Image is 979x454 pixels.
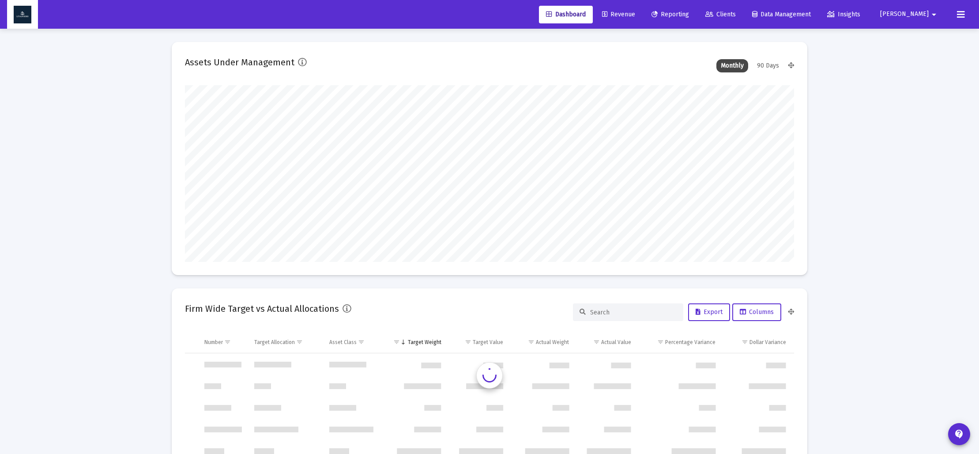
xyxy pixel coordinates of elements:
[590,309,677,316] input: Search
[528,339,535,345] span: Show filter options for column 'Actual Weight'
[705,11,736,18] span: Clients
[323,332,381,353] td: Column Asset Class
[716,59,748,72] div: Monthly
[688,303,730,321] button: Export
[465,339,471,345] span: Show filter options for column 'Target Value'
[657,339,664,345] span: Show filter options for column 'Percentage Variance'
[329,339,357,346] div: Asset Class
[595,6,642,23] a: Revenue
[509,332,576,353] td: Column Actual Weight
[296,339,303,345] span: Show filter options for column 'Target Allocation'
[740,308,774,316] span: Columns
[870,5,950,23] button: [PERSON_NAME]
[753,59,783,72] div: 90 Days
[601,339,631,346] div: Actual Value
[224,339,231,345] span: Show filter options for column 'Number'
[448,332,509,353] td: Column Target Value
[473,339,503,346] div: Target Value
[185,302,339,316] h2: Firm Wide Target vs Actual Allocations
[14,6,31,23] img: Dashboard
[248,332,323,353] td: Column Target Allocation
[929,6,939,23] mat-icon: arrow_drop_down
[393,339,400,345] span: Show filter options for column 'Target Weight'
[732,303,781,321] button: Columns
[358,339,365,345] span: Show filter options for column 'Asset Class'
[827,11,860,18] span: Insights
[536,339,569,346] div: Actual Weight
[204,339,223,346] div: Number
[696,308,723,316] span: Export
[539,6,593,23] a: Dashboard
[745,6,818,23] a: Data Management
[820,6,867,23] a: Insights
[185,55,294,69] h2: Assets Under Management
[602,11,635,18] span: Revenue
[198,332,248,353] td: Column Number
[954,429,964,439] mat-icon: contact_support
[880,11,929,18] span: [PERSON_NAME]
[254,339,295,346] div: Target Allocation
[752,11,811,18] span: Data Management
[546,11,586,18] span: Dashboard
[644,6,696,23] a: Reporting
[651,11,689,18] span: Reporting
[722,332,794,353] td: Column Dollar Variance
[593,339,600,345] span: Show filter options for column 'Actual Value'
[637,332,722,353] td: Column Percentage Variance
[381,332,447,353] td: Column Target Weight
[698,6,743,23] a: Clients
[749,339,786,346] div: Dollar Variance
[575,332,637,353] td: Column Actual Value
[742,339,748,345] span: Show filter options for column 'Dollar Variance'
[408,339,441,346] div: Target Weight
[665,339,715,346] div: Percentage Variance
